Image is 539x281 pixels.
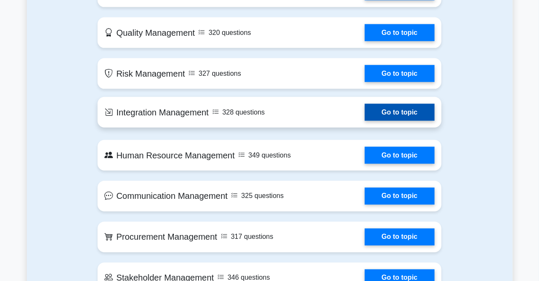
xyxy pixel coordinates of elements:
a: Go to topic [365,188,435,205]
a: Go to topic [365,104,435,121]
a: Go to topic [365,24,435,41]
a: Go to topic [365,65,435,82]
a: Go to topic [365,229,435,246]
a: Go to topic [365,147,435,164]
